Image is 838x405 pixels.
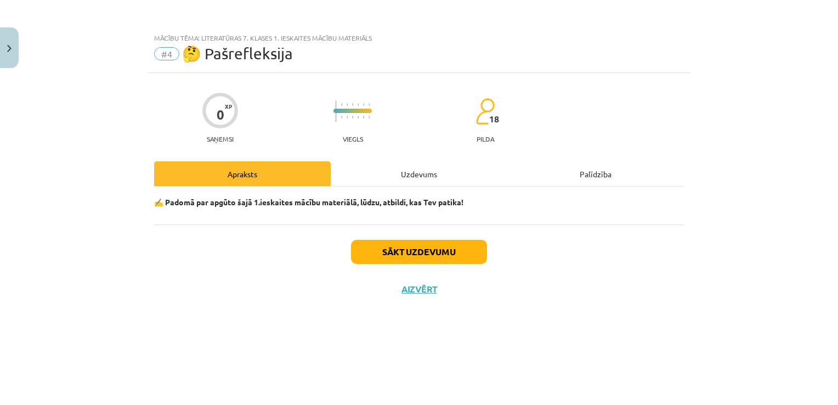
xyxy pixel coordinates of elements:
[507,161,684,186] div: Palīdzība
[363,103,364,106] img: icon-short-line-57e1e144782c952c97e751825c79c345078a6d821885a25fce030b3d8c18986b.svg
[154,47,179,60] span: #4
[154,197,463,207] strong: ✍️ Padomā par apgūto šajā 1.ieskaites mācību materiālā, lūdzu, atbildi, kas Tev patika!
[352,116,353,119] img: icon-short-line-57e1e144782c952c97e751825c79c345078a6d821885a25fce030b3d8c18986b.svg
[182,44,293,63] span: 🤔 Pašrefleksija
[477,135,494,143] p: pilda
[341,103,342,106] img: icon-short-line-57e1e144782c952c97e751825c79c345078a6d821885a25fce030b3d8c18986b.svg
[489,114,499,124] span: 18
[475,98,495,125] img: students-c634bb4e5e11cddfef0936a35e636f08e4e9abd3cc4e673bd6f9a4125e45ecb1.svg
[358,103,359,106] img: icon-short-line-57e1e144782c952c97e751825c79c345078a6d821885a25fce030b3d8c18986b.svg
[343,135,363,143] p: Viegls
[217,107,224,122] div: 0
[352,103,353,106] img: icon-short-line-57e1e144782c952c97e751825c79c345078a6d821885a25fce030b3d8c18986b.svg
[331,161,507,186] div: Uzdevums
[154,161,331,186] div: Apraksts
[202,135,238,143] p: Saņemsi
[336,100,337,122] img: icon-long-line-d9ea69661e0d244f92f715978eff75569469978d946b2353a9bb055b3ed8787d.svg
[351,240,487,264] button: Sākt uzdevumu
[363,116,364,119] img: icon-short-line-57e1e144782c952c97e751825c79c345078a6d821885a25fce030b3d8c18986b.svg
[398,284,440,295] button: Aizvērt
[341,116,342,119] img: icon-short-line-57e1e144782c952c97e751825c79c345078a6d821885a25fce030b3d8c18986b.svg
[347,116,348,119] img: icon-short-line-57e1e144782c952c97e751825c79c345078a6d821885a25fce030b3d8c18986b.svg
[154,34,684,42] div: Mācību tēma: Literatūras 7. klases 1. ieskaites mācību materiāls
[358,116,359,119] img: icon-short-line-57e1e144782c952c97e751825c79c345078a6d821885a25fce030b3d8c18986b.svg
[7,45,12,52] img: icon-close-lesson-0947bae3869378f0d4975bcd49f059093ad1ed9edebbc8119c70593378902aed.svg
[369,103,370,106] img: icon-short-line-57e1e144782c952c97e751825c79c345078a6d821885a25fce030b3d8c18986b.svg
[225,103,232,109] span: XP
[369,116,370,119] img: icon-short-line-57e1e144782c952c97e751825c79c345078a6d821885a25fce030b3d8c18986b.svg
[347,103,348,106] img: icon-short-line-57e1e144782c952c97e751825c79c345078a6d821885a25fce030b3d8c18986b.svg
